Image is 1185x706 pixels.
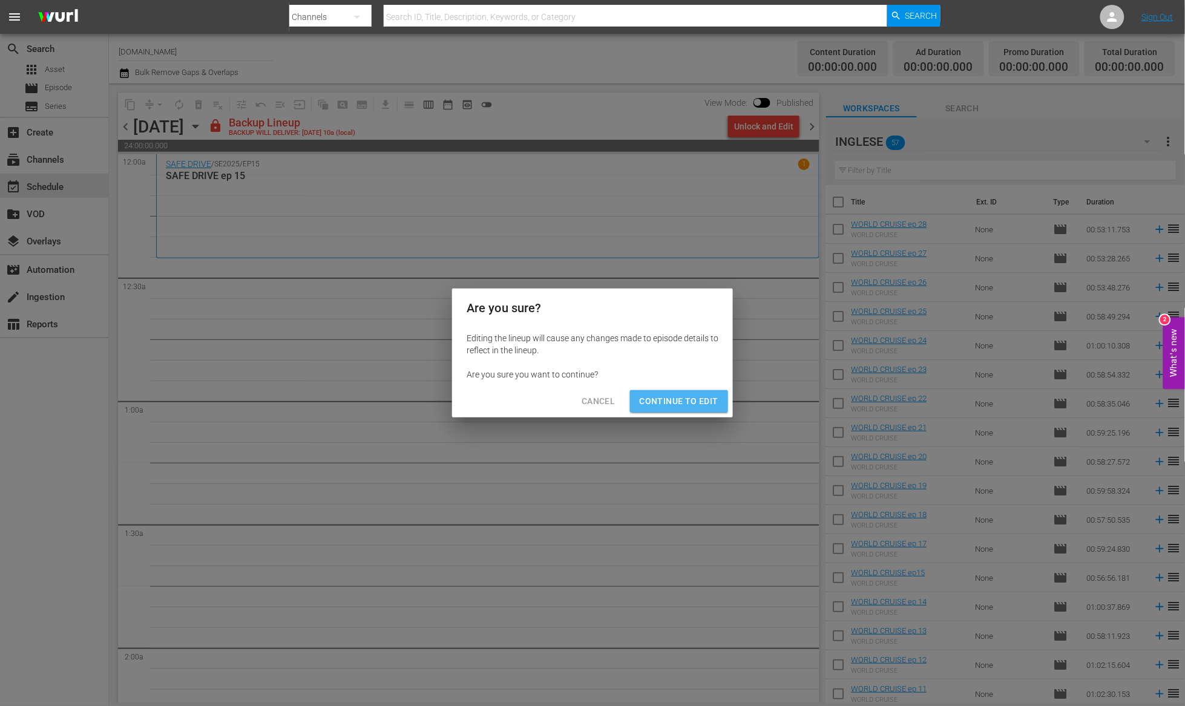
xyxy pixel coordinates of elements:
[29,3,87,31] img: ans4CAIJ8jUAAAAAAAAAAAAAAAAAAAAAAAAgQb4GAAAAAAAAAAAAAAAAAAAAAAAAJMjXAAAAAAAAAAAAAAAAAAAAAAAAgAT5G...
[1142,12,1174,22] a: Sign Out
[640,394,718,409] span: Continue to Edit
[7,10,22,24] span: menu
[905,5,937,27] span: Search
[1163,317,1185,389] button: Open Feedback Widget
[1160,315,1170,324] div: 2
[467,368,718,381] div: Are you sure you want to continue?
[467,298,718,318] h2: Are you sure?
[467,332,718,356] div: Editing the lineup will cause any changes made to episode details to reflect in the lineup.
[630,390,728,413] button: Continue to Edit
[572,390,625,413] button: Cancel
[582,394,615,409] span: Cancel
